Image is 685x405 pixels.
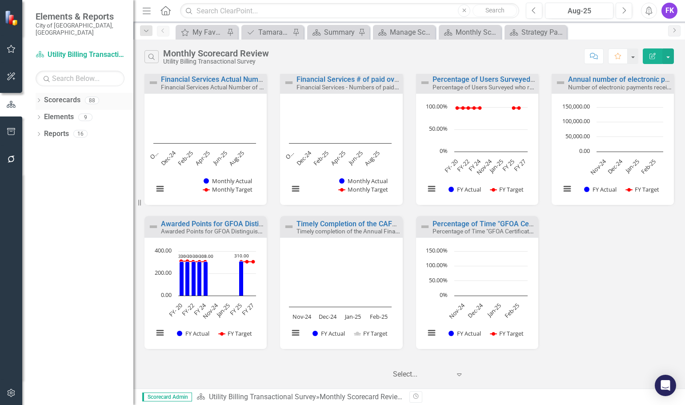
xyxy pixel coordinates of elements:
[375,27,433,38] a: Manage Scorecards
[193,149,211,167] text: Apr-25
[163,48,269,58] div: Monthly Scorecard Review
[449,185,481,193] button: Show FY Actual
[154,183,166,195] button: View chart menu, Chart
[289,327,302,339] button: View chart menu, Chart
[639,157,657,176] text: Feb-25
[416,72,538,205] div: Double-Click to Edit
[284,221,294,232] img: Not Defined
[85,96,99,104] div: 88
[512,157,527,173] text: FY 27
[245,260,249,264] path: FY 26, 305. FY Target.
[474,157,493,176] text: Nov-24
[579,147,590,155] text: 0.00
[161,227,357,235] small: Awarded Points for GFOA Distinguished Budget Award (Max 372) Annual
[155,246,172,254] text: 400.00
[44,112,74,122] a: Elements
[240,260,243,264] path: FY 25, 305. FY Target.
[320,393,403,401] div: Monthly Scorecard Review
[163,58,269,65] div: Utility Billing Transactional Survey
[478,106,481,110] path: FY 24, 98. FY Target.
[167,301,184,318] text: FY- 20
[309,27,356,38] a: Summary
[180,260,183,263] path: FY- 20, 310. FY Target.
[258,27,290,38] div: Tamarac 2040 Strategic Plan - Departmental Action Plan
[36,22,124,36] small: City of [GEOGRAPHIC_DATA], [GEOGRAPHIC_DATA]
[180,301,196,317] text: FY-22
[201,301,220,321] text: Nov-24
[556,103,669,203] div: Chart. Highcharts interactive chart.
[244,27,290,38] a: Tamarac 2040 Strategic Plan - Departmental Action Plan
[329,149,347,167] text: Apr-25
[178,27,224,38] a: My Favorites
[180,253,195,259] text: 306.00
[461,106,465,110] path: FY-21, 98. FY Target.
[556,103,668,203] svg: Interactive chart
[44,129,69,139] a: Reports
[420,221,430,232] img: Not Defined
[4,10,20,26] img: ClearPoint Strategy
[416,216,538,349] div: Double-Click to Edit
[149,247,262,347] div: Chart. Highcharts interactive chart.
[227,149,246,168] text: Aug-25
[447,301,466,321] text: Nov-24
[177,329,209,337] button: Show FY Actual
[228,301,244,317] text: FY 25
[521,27,565,38] div: Strategy Page
[426,246,448,254] text: 150.00%
[284,247,396,347] svg: Interactive chart
[196,392,403,402] div: »
[161,83,297,91] small: Financial Services Actual Number of Hours worked
[455,157,471,173] text: FY-22
[626,185,660,193] button: Show FY Target
[284,247,398,347] div: Chart. Highcharts interactive chart.
[487,157,505,175] text: Jan-25
[180,262,184,296] path: FY- 20, 306. FY Actual.
[363,149,381,168] text: Aug-25
[159,148,178,167] text: Dec-24
[312,149,330,167] text: Feb-25
[545,3,613,19] button: Aug-25
[199,253,213,259] text: 308.00
[370,313,388,321] text: Feb-25
[565,132,590,140] text: 50,000.00
[44,95,80,105] a: Scorecards
[149,247,260,347] svg: Interactive chart
[192,27,224,38] div: My Favorites
[178,253,193,259] text: 306.00
[296,220,548,228] a: Timely Completion of the CAFR (# days from [DATE] FY Close) (lower is better)
[187,253,201,259] text: 306.00
[440,147,448,155] text: 0%
[214,301,232,319] text: Jan-25
[180,251,254,296] g: FY Actual, series 1 of 2. Bar series with 13 bars.
[284,103,396,203] svg: Interactive chart
[473,4,517,17] button: Search
[185,262,190,296] path: FY-21, 306. FY Actual.
[623,157,641,175] text: Jan-25
[455,106,459,110] path: FY- 20, 98. FY Target.
[420,77,430,88] img: Not Defined
[490,329,524,337] button: Show FY Target
[503,301,521,320] text: Feb-25
[589,157,608,176] text: Nov-24
[197,262,202,296] path: FY-23, 306. FY Actual.
[485,301,503,319] text: Jan-25
[192,262,196,296] path: FY-22, 306. FY Actual.
[606,157,625,176] text: Dec-24
[176,149,194,167] text: Feb-25
[204,262,208,296] path: FY 24, 308. FY Actual.
[429,124,448,132] text: 50.00%
[186,260,189,263] path: FY-21, 310. FY Target.
[548,6,610,16] div: Aug-25
[234,253,249,259] text: 310.00
[485,7,505,14] span: Search
[455,106,521,110] g: FY Target, series 2 of 2. Line with 13 data points.
[289,183,302,195] button: View chart menu, Chart
[36,50,124,60] a: Utility Billing Transactional Survey
[421,103,534,203] div: Chart. Highcharts interactive chart.
[284,149,296,161] text: O…
[449,329,481,337] button: Show FY Actual
[144,216,267,349] div: Double-Click to Edit
[339,177,387,185] button: Show Monthly Actual
[390,27,433,38] div: Manage Scorecards
[501,157,516,173] text: FY 25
